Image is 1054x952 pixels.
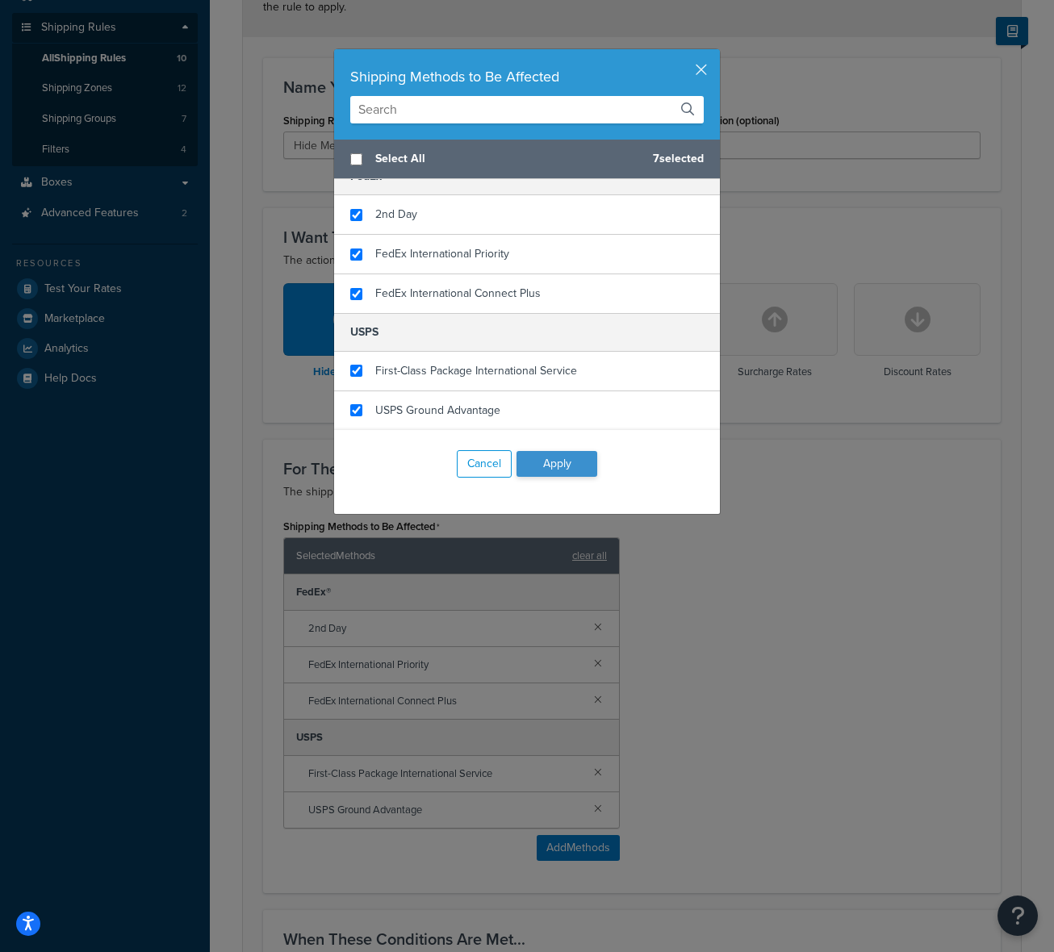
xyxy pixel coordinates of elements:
[375,362,577,379] span: First-Class Package International Service
[375,206,417,223] span: 2nd Day
[350,65,704,88] div: Shipping Methods to Be Affected
[375,285,541,302] span: FedEx International Connect Plus
[350,96,704,123] input: Search
[334,313,720,351] h5: USPS
[375,402,500,419] span: USPS Ground Advantage
[457,450,512,478] button: Cancel
[375,245,509,262] span: FedEx International Priority
[375,148,640,170] span: Select All
[334,140,720,179] div: 7 selected
[517,451,597,477] button: Apply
